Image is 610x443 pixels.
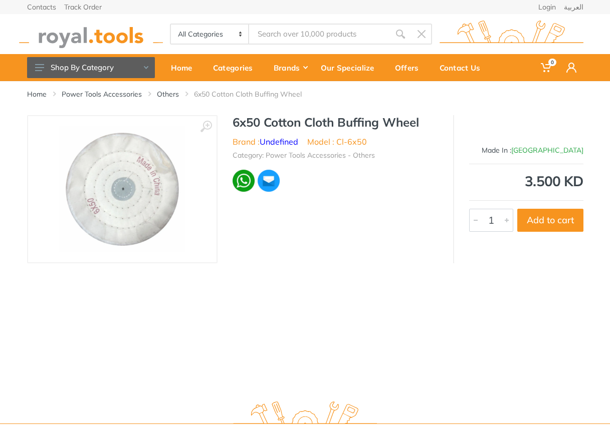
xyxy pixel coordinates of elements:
[548,59,556,66] span: 0
[388,57,433,78] div: Offers
[233,150,375,161] li: Category: Power Tools Accessories - Others
[469,174,583,188] div: 3.500 KD
[19,21,163,48] img: royal.tools Logo
[233,136,298,148] li: Brand :
[564,4,583,11] a: العربية
[553,120,583,145] img: Undefined
[257,169,281,193] img: ma.webp
[233,401,377,429] img: royal.tools Logo
[206,54,267,81] a: Categories
[249,24,389,45] input: Site search
[27,89,47,99] a: Home
[260,137,298,147] a: Undefined
[433,57,494,78] div: Contact Us
[62,89,142,99] a: Power Tools Accessories
[517,209,583,232] button: Add to cart
[534,54,559,81] a: 0
[27,4,56,11] a: Contacts
[433,54,494,81] a: Contact Us
[27,89,583,99] nav: breadcrumb
[538,4,556,11] a: Login
[388,54,433,81] a: Offers
[164,54,206,81] a: Home
[171,25,250,44] select: Category
[64,4,102,11] a: Track Order
[59,126,185,252] img: Royal Tools - 6x50 Cotton Cloth Buffing Wheel
[267,57,314,78] div: Brands
[233,115,438,130] h1: 6x50 Cotton Cloth Buffing Wheel
[164,57,206,78] div: Home
[469,145,583,156] div: Made In :
[194,89,317,99] li: 6x50 Cotton Cloth Buffing Wheel
[314,54,388,81] a: Our Specialize
[27,57,155,78] button: Shop By Category
[233,170,255,192] img: wa.webp
[206,57,267,78] div: Categories
[307,136,367,148] li: Model : Cl-6x50
[511,146,583,155] span: [GEOGRAPHIC_DATA]
[157,89,179,99] a: Others
[440,21,583,48] img: royal.tools Logo
[314,57,388,78] div: Our Specialize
